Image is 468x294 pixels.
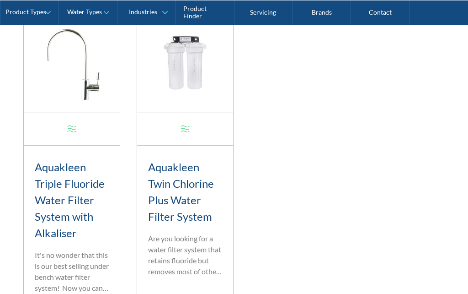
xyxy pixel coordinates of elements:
[148,233,222,277] p: Are you looking for a water filter system that retains fluoride but removes most of other harmful...
[129,8,157,16] div: Industries
[5,8,46,16] div: Product Types
[67,8,102,16] div: Water Types
[35,250,109,294] p: It's no wonder that this is our best selling under bench water filter system! Now you can remove ...
[137,16,233,113] img: Aquakleen Twin Chlorine Plus Water Filter System
[24,16,120,113] img: Aquakleen Triple Fluoride Water Filter System with Alkaliser
[4,22,28,31] span: Text us
[148,159,222,225] h3: Aquakleen Twin Chlorine Plus Water Filter System
[35,159,109,241] h3: Aquakleen Triple Fluoride Water Filter System with Alkaliser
